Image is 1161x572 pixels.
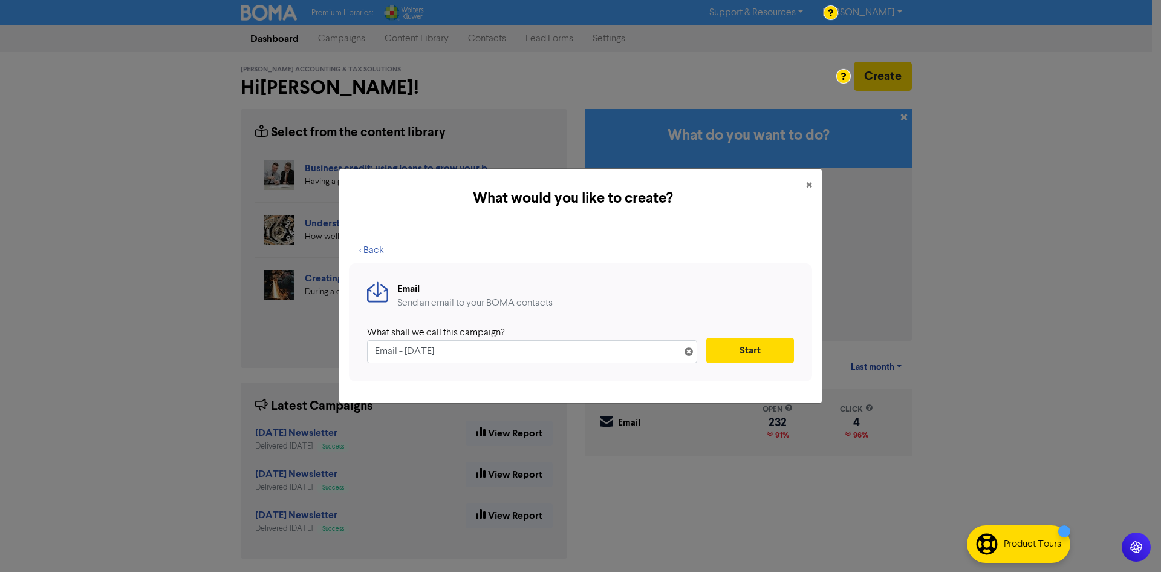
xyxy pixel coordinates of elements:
button: < Back [349,238,394,263]
span: × [806,177,812,195]
div: Email [397,281,553,296]
div: What shall we call this campaign? [367,326,688,340]
div: Send an email to your BOMA contacts [397,296,553,311]
iframe: Chat Widget [1101,514,1161,572]
h5: What would you like to create? [349,188,796,209]
button: Start [706,338,794,363]
button: Close [796,169,822,203]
